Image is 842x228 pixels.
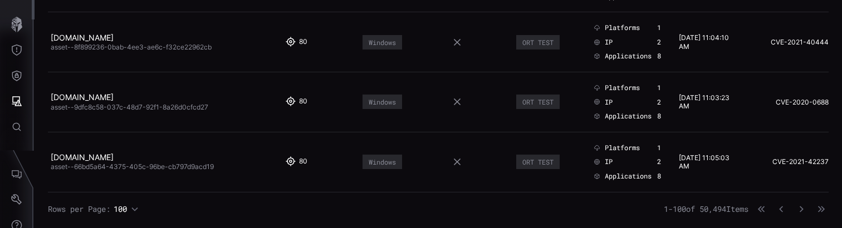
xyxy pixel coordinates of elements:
div: Windows [369,38,396,46]
span: IP [605,157,613,166]
span: IP [605,38,613,47]
div: 80 [299,157,308,167]
span: Platforms [605,83,640,92]
span: Platforms [605,143,640,152]
span: asset--8f899236-0bab-4ee3-ae6c-f32ce22962cb [51,43,212,51]
span: asset--66bd5a64-4375-405c-96be-cb797d9acd19 [51,162,214,171]
div: 2 [657,38,665,47]
button: Last Page [814,204,829,215]
span: asset--9dfc8c58-037c-48d7-92f1-8a26d0cfcd27 [51,103,208,111]
a: [DOMAIN_NAME] [51,92,114,102]
div: ORT TEST [522,38,554,46]
button: 100 [113,204,139,215]
a: [DOMAIN_NAME] [51,152,114,162]
span: 1 - 100 of 50,494 Items [664,204,748,214]
span: IP [605,98,613,107]
span: Applications [605,112,652,121]
button: Previous Page [774,204,789,215]
time: [DATE] 11:05:03 AM [679,153,730,171]
div: 80 [299,97,308,107]
div: 1 [657,83,665,92]
span: Rows per Page: [48,204,110,214]
div: 8 [657,112,665,121]
span: Platforms [605,23,640,32]
div: ORT TEST [522,158,554,166]
div: 80 [299,37,308,47]
div: ORT TEST [522,98,554,106]
time: [DATE] 11:03:23 AM [679,93,730,111]
button: Next Page [794,204,809,215]
a: CVE-2020-0688 [753,98,829,107]
div: 8 [657,52,665,61]
time: [DATE] 11:04:10 AM [679,33,729,51]
div: 2 [657,98,665,107]
div: 1 [657,23,665,32]
div: 8 [657,172,665,181]
div: 1 [657,143,665,152]
div: 2 [657,157,665,166]
span: Applications [605,172,652,181]
div: Windows [369,98,396,106]
a: [DOMAIN_NAME] [51,33,114,42]
a: CVE-2021-40444 [753,38,829,47]
span: Applications [605,52,652,61]
div: Windows [369,158,396,166]
button: First Page [754,204,768,215]
a: CVE-2021-42237 [753,157,829,166]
